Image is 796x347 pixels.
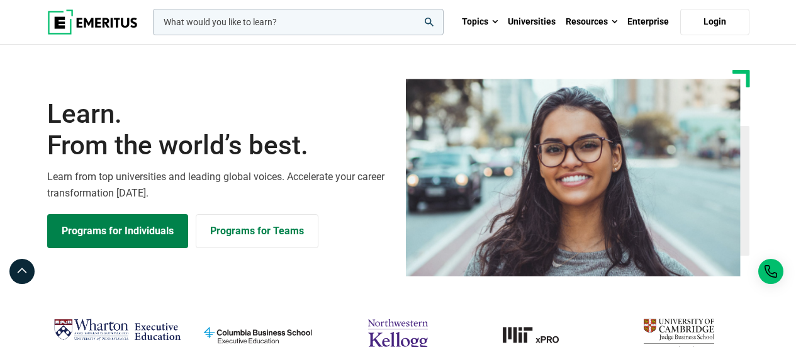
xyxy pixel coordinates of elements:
img: Learn from the world's best [406,79,741,276]
a: Login [680,9,749,35]
img: Wharton Executive Education [53,314,181,346]
p: Learn from top universities and leading global voices. Accelerate your career transformation [DATE]. [47,169,391,201]
h1: Learn. [47,98,391,162]
a: Explore Programs [47,214,188,248]
span: From the world’s best. [47,130,391,161]
input: woocommerce-product-search-field-0 [153,9,444,35]
a: Explore for Business [196,214,318,248]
